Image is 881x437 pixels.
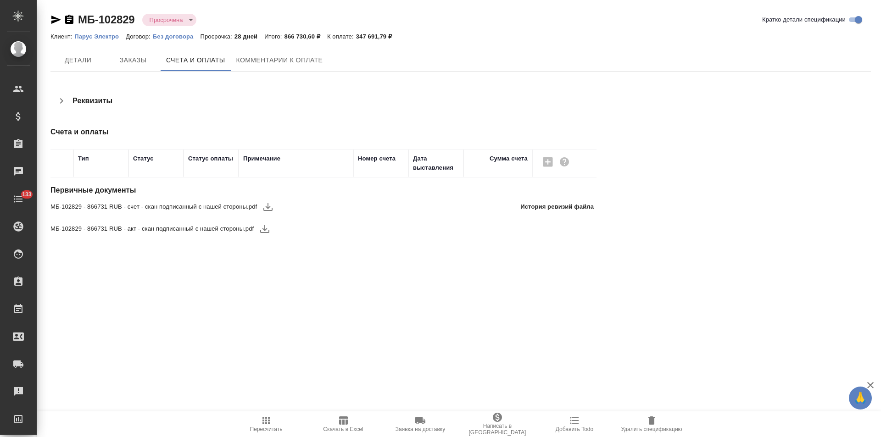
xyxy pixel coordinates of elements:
[50,185,597,196] h4: Первичные документы
[358,154,396,163] div: Номер счета
[413,154,459,172] div: Дата выставления
[2,188,34,210] a: 133
[849,387,872,409] button: 🙏
[74,32,126,40] a: Парус Электро
[853,388,868,408] span: 🙏
[188,154,233,163] div: Статус оплаты
[142,14,197,26] div: Просрочена
[126,33,153,40] p: Договор:
[284,33,327,40] p: 866 730,60 ₽
[17,190,37,199] span: 133
[50,127,597,138] h4: Счета и оплаты
[166,55,225,66] span: Счета и оплаты
[147,16,186,24] button: Просрочена
[490,154,528,163] div: Сумма счета
[236,55,323,66] span: Комментарии к оплате
[356,33,399,40] p: 347 691,79 ₽
[50,33,74,40] p: Клиент:
[200,33,234,40] p: Просрочка:
[78,13,135,26] a: МБ-102829
[50,224,254,233] span: МБ-102829 - 866731 RUB - акт - скан подписанный с нашей стороны.pdf
[153,32,201,40] a: Без договора
[72,95,112,106] h4: Реквизиты
[153,33,201,40] p: Без договора
[50,14,61,25] button: Скопировать ссылку для ЯМессенджера
[56,55,100,66] span: Детали
[243,154,280,163] div: Примечание
[520,202,594,211] p: История ревизий файла
[762,15,846,24] span: Кратко детали спецификации
[133,154,154,163] div: Статус
[111,55,155,66] span: Заказы
[74,33,126,40] p: Парус Электро
[50,202,257,211] span: МБ-102829 - 866731 RUB - счет - скан подписанный с нашей стороны.pdf
[264,33,284,40] p: Итого:
[327,33,356,40] p: К оплате:
[234,33,264,40] p: 28 дней
[78,154,89,163] div: Тип
[64,14,75,25] button: Скопировать ссылку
